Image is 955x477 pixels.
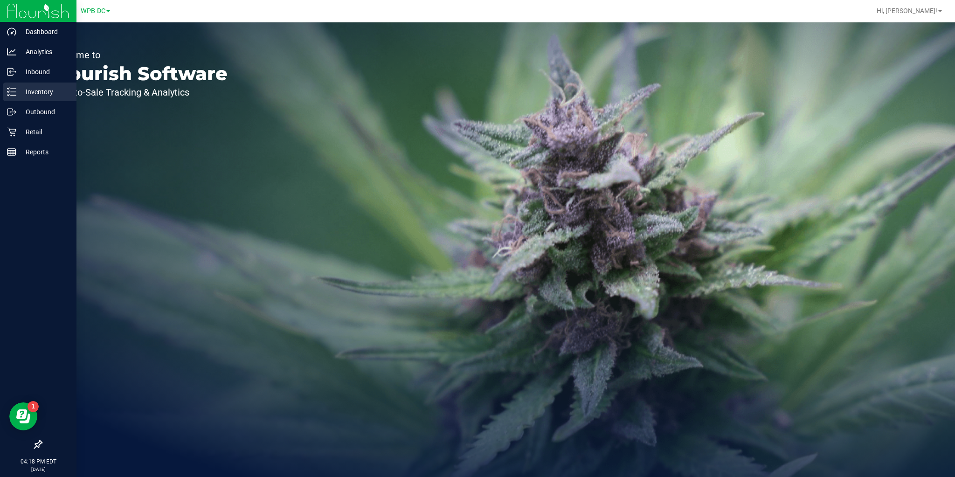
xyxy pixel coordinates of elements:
inline-svg: Inbound [7,67,16,76]
p: Dashboard [16,26,72,37]
p: Inventory [16,86,72,97]
p: 04:18 PM EDT [4,457,72,466]
p: Welcome to [50,50,228,60]
p: Seed-to-Sale Tracking & Analytics [50,88,228,97]
inline-svg: Outbound [7,107,16,117]
p: [DATE] [4,466,72,473]
p: Analytics [16,46,72,57]
p: Inbound [16,66,72,77]
inline-svg: Reports [7,147,16,157]
iframe: Resource center unread badge [28,401,39,412]
p: Retail [16,126,72,138]
p: Flourish Software [50,64,228,83]
p: Outbound [16,106,72,118]
inline-svg: Retail [7,127,16,137]
span: WPB DC [81,7,105,15]
p: Reports [16,146,72,158]
inline-svg: Analytics [7,47,16,56]
iframe: Resource center [9,402,37,430]
inline-svg: Dashboard [7,27,16,36]
span: Hi, [PERSON_NAME]! [877,7,937,14]
inline-svg: Inventory [7,87,16,97]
